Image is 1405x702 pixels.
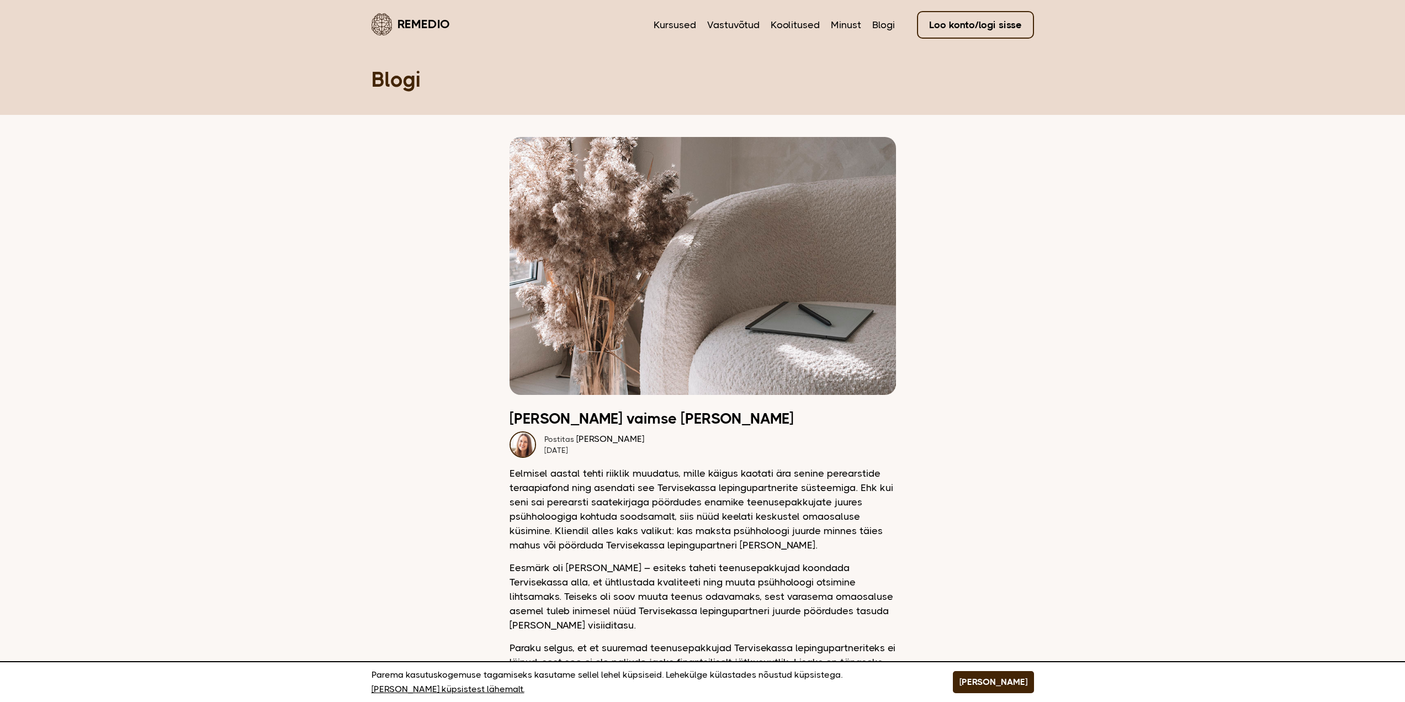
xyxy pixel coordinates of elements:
h2: [PERSON_NAME] vaimse [PERSON_NAME] [510,411,896,426]
a: Remedio [372,11,450,37]
a: Vastuvõtud [707,18,760,32]
p: Eesmärk oli [PERSON_NAME] – esiteks taheti teenusepakkujad koondada Tervisekassa alla, et ühtlust... [510,561,896,632]
img: Beež diivan märkmikuga [510,137,896,395]
a: Minust [831,18,861,32]
div: [DATE] [544,445,644,456]
button: [PERSON_NAME] [953,671,1034,693]
img: Remedio logo [372,13,392,35]
a: Koolitused [771,18,820,32]
a: Blogi [872,18,895,32]
a: Kursused [654,18,696,32]
img: Dagmar naeratamas [510,431,536,458]
p: Parema kasutuskogemuse tagamiseks kasutame sellel lehel küpsiseid. Lehekülge külastades nõustud k... [372,668,925,696]
div: [PERSON_NAME] [544,434,644,445]
h1: Blogi [372,66,1034,93]
a: [PERSON_NAME] küpsistest lähemalt. [372,682,524,696]
a: Loo konto/logi sisse [917,11,1034,39]
p: Eelmisel aastal tehti riiklik muudatus, mille käigus kaotati ära senine perearstide teraapiafond ... [510,466,896,552]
